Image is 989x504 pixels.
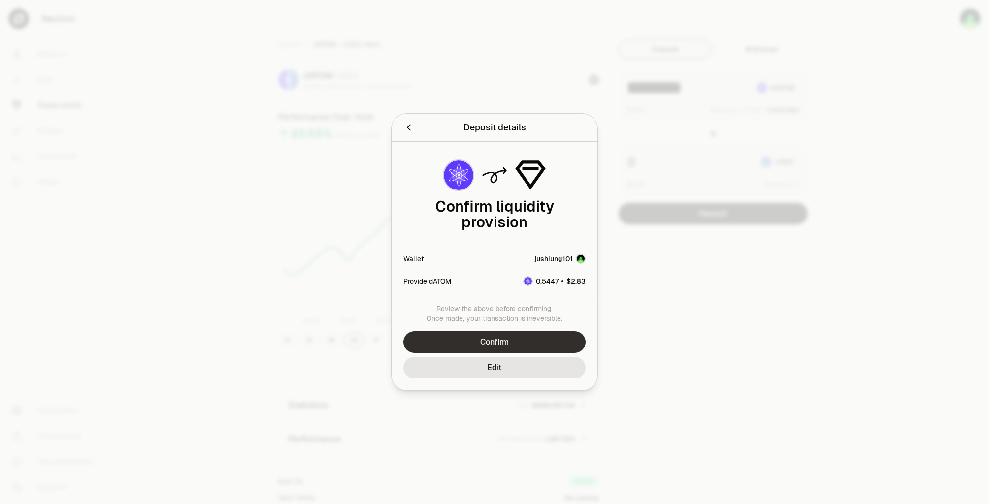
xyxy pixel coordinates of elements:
button: Back [403,121,414,134]
div: jushiung101 [534,254,573,264]
img: dATOM Logo [524,277,532,285]
img: dATOM Logo [444,160,473,190]
div: Review the above before confirming. Once made, your transaction is irreversible. [403,304,586,323]
div: Provide dATOM [403,276,451,286]
button: jushiung101Account Image [534,254,586,264]
div: Confirm liquidity provision [403,199,586,230]
img: Account Image [577,255,585,263]
button: Confirm [403,331,586,353]
div: Deposit details [463,121,526,134]
div: Wallet [403,254,424,264]
button: Edit [403,357,586,378]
